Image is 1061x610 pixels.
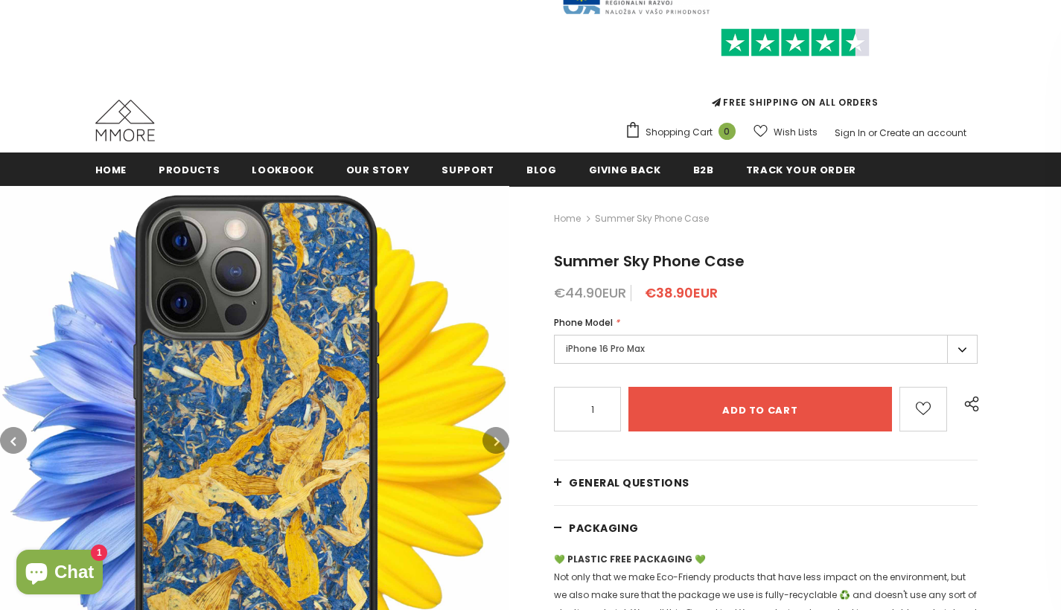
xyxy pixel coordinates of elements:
a: B2B [693,152,714,186]
a: Wish Lists [753,119,818,145]
a: Lookbook [252,152,313,186]
img: Trust Pilot Stars [721,28,870,57]
a: support [442,152,494,186]
span: €44.90EUR [554,283,626,302]
strong: 💚 PLASTIC FREE PACKAGING 💚 [554,553,706,565]
span: PACKAGING [569,521,639,536]
a: Home [95,152,127,186]
span: Home [95,163,127,177]
img: MMORE Cases [95,100,155,141]
span: support [442,163,494,177]
a: Sign In [835,126,866,139]
a: Our Story [346,152,410,186]
span: Our Story [346,163,410,177]
input: Add to cart [628,387,892,431]
a: General Questions [554,460,978,505]
span: Track your order [746,163,856,177]
span: Products [159,163,220,177]
a: Track your order [746,152,856,186]
a: Home [554,210,581,228]
span: Phone Model [554,316,613,329]
span: B2B [693,163,714,177]
iframe: Customer reviews powered by Trustpilot [625,57,966,95]
a: Shopping Cart 0 [625,121,743,144]
span: General Questions [569,475,689,490]
a: Giving back [589,152,661,186]
a: PACKAGING [554,506,978,550]
a: Blog [526,152,557,186]
label: iPhone 16 Pro Max [554,335,978,364]
inbox-online-store-chat: Shopify online store chat [12,550,107,598]
span: Summer Sky Phone Case [554,251,745,272]
span: Lookbook [252,163,313,177]
a: Create an account [879,126,966,139]
span: Giving back [589,163,661,177]
span: 0 [719,123,736,140]
a: Products [159,152,220,186]
span: Shopping Cart [646,125,713,140]
span: Summer Sky Phone Case [595,210,709,228]
span: Blog [526,163,557,177]
span: Wish Lists [774,125,818,140]
span: €38.90EUR [645,283,718,302]
span: or [868,126,877,139]
span: FREE SHIPPING ON ALL ORDERS [625,35,966,109]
